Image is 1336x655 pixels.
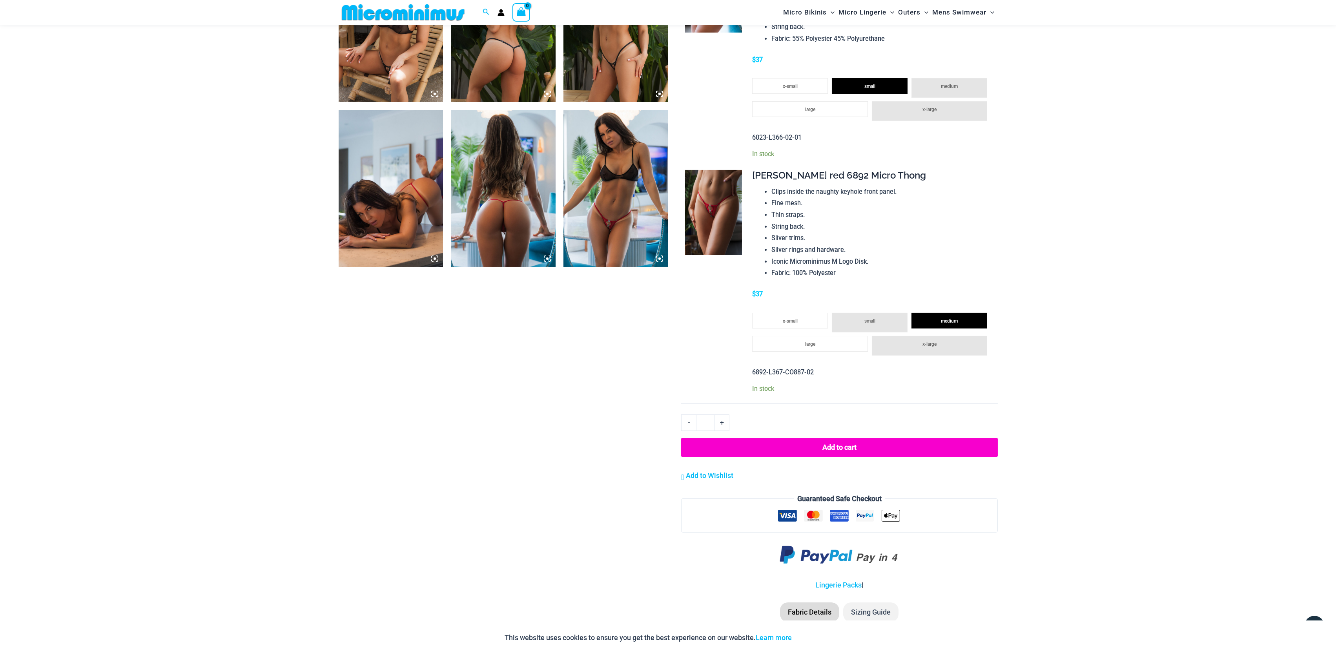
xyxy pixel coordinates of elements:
span: Micro Lingerie [838,2,886,22]
li: Clips inside the naughty keyhole front panel. [771,186,991,198]
span: Micro Bikinis [783,2,827,22]
a: Account icon link [498,9,505,16]
a: - [681,414,696,431]
span: large [805,341,815,347]
p: This website uses cookies to ensure you get the best experience on our website. [505,632,792,644]
span: medium [941,84,958,89]
input: Product quantity [696,414,714,431]
li: large [752,336,868,352]
a: OutersMenu ToggleMenu Toggle [896,2,930,22]
span: Outers [898,2,920,22]
a: Mens SwimwearMenu ToggleMenu Toggle [930,2,996,22]
li: Silver trims. [771,232,991,244]
li: medium [911,78,987,98]
img: Amanda Flame Red 6892 Micro Thong [563,110,668,267]
button: Add to cart [681,438,997,457]
a: Micro BikinisMenu ToggleMenu Toggle [781,2,837,22]
p: 6892-L367-CO887-02 [752,367,991,378]
span: small [864,318,875,324]
span: medium [941,318,958,324]
span: $37 [752,290,763,298]
li: x-large [872,101,987,121]
li: small [832,78,908,94]
a: + [714,414,729,431]
li: Fabric: 55% Polyester 45% Polyurethane [771,33,991,45]
span: small [864,84,875,89]
li: Silver rings and hardware. [771,244,991,256]
button: Accept [798,628,831,647]
li: Fabric: 100% Polyester [771,267,991,279]
img: Amanda Flame Red 6892 Micro Thong [685,170,742,255]
li: Iconic Microminimus M Logo Disk. [771,256,991,268]
li: small [832,313,908,332]
li: Sizing Guide [843,602,899,622]
span: Menu Toggle [920,2,928,22]
li: String back. [771,221,991,233]
nav: Site Navigation [780,1,998,24]
a: Add to Wishlist [681,470,733,482]
a: Micro LingerieMenu ToggleMenu Toggle [837,2,896,22]
p: In stock [752,150,991,158]
p: | [681,579,997,591]
span: Add to Wishlist [686,471,733,480]
li: Thin straps. [771,209,991,221]
span: large [805,107,815,112]
span: Menu Toggle [827,2,835,22]
li: x-small [752,313,828,328]
li: String back. [771,21,991,33]
li: x-small [752,78,828,94]
li: Fabric Details [780,602,839,622]
span: x-large [922,341,937,347]
p: 6023-L366-02-01 [752,132,991,144]
a: Learn more [756,633,792,642]
a: View Shopping Cart, empty [512,3,530,21]
li: Fine mesh. [771,197,991,209]
span: x-large [922,107,937,112]
img: Amanda Flame Red 6892 Micro Thong [451,110,556,267]
span: [PERSON_NAME] red 6892 Micro Thong [752,170,926,181]
a: Search icon link [483,7,490,17]
img: MM SHOP LOGO FLAT [339,4,468,21]
span: $37 [752,56,763,64]
p: In stock [752,385,991,393]
img: Amanda Flame Red 6892 Micro Thong [339,110,443,267]
li: x-large [872,336,987,356]
legend: Guaranteed Safe Checkout [794,493,885,505]
span: x-small [783,84,798,89]
span: Menu Toggle [986,2,994,22]
span: x-small [783,318,798,324]
a: Lingerie Packs [815,581,862,589]
span: Mens Swimwear [932,2,986,22]
li: large [752,101,868,117]
li: medium [911,313,987,328]
span: Menu Toggle [886,2,894,22]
